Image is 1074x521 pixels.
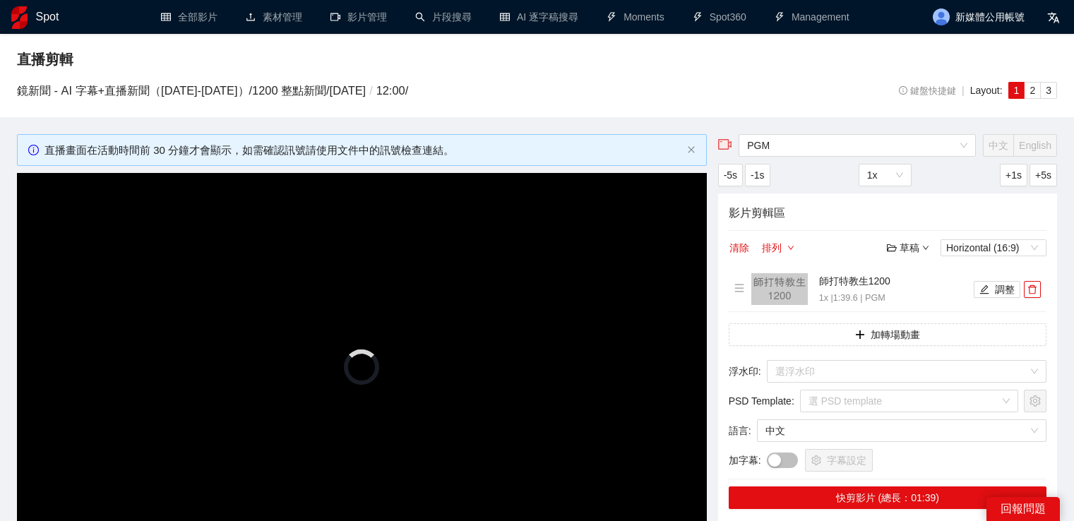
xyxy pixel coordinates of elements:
[761,239,795,256] button: 排列down
[729,239,750,256] button: 清除
[366,84,376,97] span: /
[867,164,903,186] span: 1x
[1025,285,1040,294] span: delete
[1006,167,1022,183] span: +1s
[887,240,929,256] div: 草稿
[687,145,696,154] span: close
[974,281,1020,298] button: edit調整
[17,48,73,71] span: 直播剪輯
[1014,85,1020,96] span: 1
[729,364,761,379] span: 浮水印 :
[855,330,865,341] span: plus
[1030,164,1057,186] button: +5s
[415,11,472,23] a: search片段搜尋
[989,140,1008,151] span: 中文
[819,273,970,289] h4: 師打特教生1200
[1024,390,1046,412] button: setting
[1019,140,1051,151] span: English
[747,135,967,156] span: PGM
[17,82,824,100] h3: 鏡新聞 - AI 字幕+直播新聞（[DATE]-[DATE]） / 1200 整點新聞 / [DATE] 12:00 /
[729,453,761,468] span: 加字幕 :
[751,273,808,305] img: 160x90.png
[729,486,1046,509] button: 快剪影片 (總長：01:39)
[819,292,970,306] p: 1x | 1:39.6 | PGM
[922,244,929,251] span: down
[724,167,737,183] span: -5s
[11,6,28,29] img: logo
[979,285,989,296] span: edit
[729,423,751,438] span: 語言 :
[161,11,217,23] a: table全部影片
[729,204,1046,222] h4: 影片剪輯區
[729,323,1046,346] button: plus加轉場動畫
[805,449,873,472] button: setting字幕設定
[745,164,770,186] button: -1s
[1046,85,1051,96] span: 3
[751,167,764,183] span: -1s
[899,86,956,96] span: 鍵盤快捷鍵
[775,11,849,23] a: thunderboltManagement
[693,11,746,23] a: thunderboltSpot360
[962,85,965,96] span: |
[787,244,794,253] span: down
[1024,281,1041,298] button: delete
[44,142,681,159] div: 直播畫面在活動時間前 30 分鐘才會顯示，如需確認訊號請使用文件中的訊號檢查連結。
[718,164,743,186] button: -5s
[1035,167,1051,183] span: +5s
[687,145,696,155] button: close
[970,85,1003,96] span: Layout:
[986,497,1060,521] div: 回報問題
[330,11,387,23] a: video-camera影片管理
[887,243,897,253] span: folder-open
[246,11,302,23] a: upload素材管理
[946,240,1041,256] span: Horizontal (16:9)
[734,283,744,293] span: menu
[729,393,794,409] span: PSD Template :
[28,145,39,155] span: info-circle
[718,138,732,152] span: video-camera
[765,420,1038,441] span: 中文
[607,11,664,23] a: thunderboltMoments
[899,86,908,95] span: info-circle
[500,11,578,23] a: tableAI 逐字稿搜尋
[1030,85,1035,96] span: 2
[1000,164,1027,186] button: +1s
[933,8,950,25] img: avatar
